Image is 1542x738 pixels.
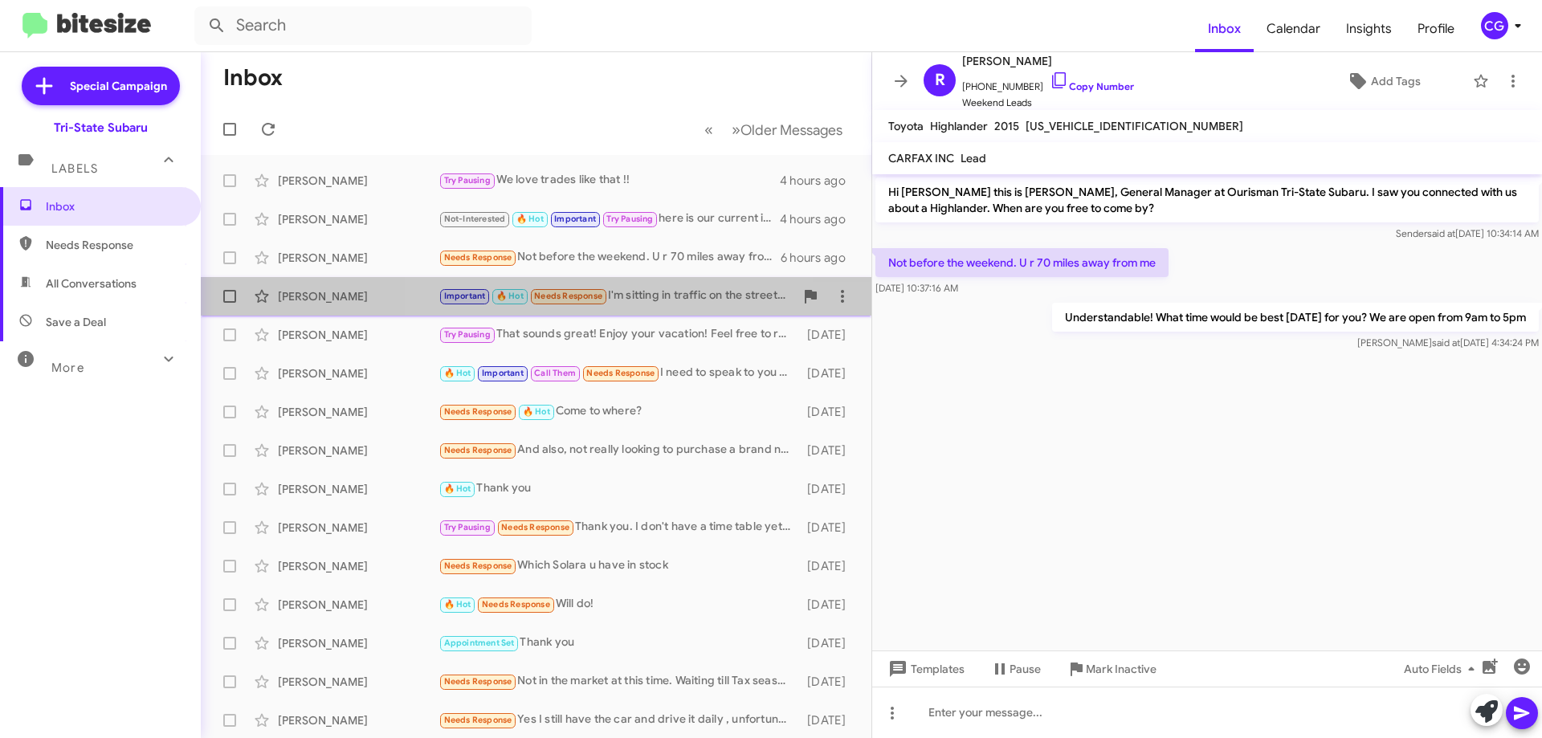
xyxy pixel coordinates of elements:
span: [US_VEHICLE_IDENTIFICATION_NUMBER] [1026,119,1243,133]
div: 4 hours ago [780,173,859,189]
div: here is our current inventory let us know if you see anything ?[URL][DOMAIN_NAME] [439,210,780,228]
div: [DATE] [799,520,859,536]
span: Highlander [930,119,988,133]
div: CG [1481,12,1508,39]
div: I need to speak to you call me when you get this message [439,364,799,382]
div: And also, not really looking to purchase a brand new vehicle, I'm looking for a used, with reason... [439,441,799,459]
span: 🔥 Hot [444,368,471,378]
span: 🔥 Hot [516,214,544,224]
span: Toyota [888,119,924,133]
span: Needs Response [444,715,512,725]
span: Inbox [46,198,182,214]
a: Calendar [1254,6,1333,52]
button: Mark Inactive [1054,654,1169,683]
span: Needs Response [444,445,512,455]
div: [PERSON_NAME] [278,211,439,227]
span: Special Campaign [70,78,167,94]
a: Inbox [1195,6,1254,52]
span: Important [554,214,596,224]
span: Call Them [534,368,576,378]
div: [DATE] [799,327,859,343]
p: Understandable! What time would be best [DATE] for you? We are open from 9am to 5pm [1052,303,1539,332]
div: [DATE] [799,558,859,574]
div: [PERSON_NAME] [278,712,439,728]
nav: Page navigation example [696,113,852,146]
span: Weekend Leads [962,95,1134,111]
div: [PERSON_NAME] [278,404,439,420]
span: « [704,120,713,140]
div: [PERSON_NAME] [278,173,439,189]
span: Try Pausing [444,522,491,532]
div: [PERSON_NAME] [278,442,439,459]
span: 🔥 Hot [523,406,550,417]
div: Not in the market at this time. Waiting till Tax season. [439,672,799,691]
div: [PERSON_NAME] [278,558,439,574]
div: Will do! [439,595,799,614]
div: [DATE] [799,712,859,728]
div: 4 hours ago [780,211,859,227]
input: Search [194,6,532,45]
div: [PERSON_NAME] [278,250,439,266]
div: [DATE] [799,674,859,690]
span: [PHONE_NUMBER] [962,71,1134,95]
span: Add Tags [1371,67,1421,96]
span: said at [1432,336,1460,349]
span: Try Pausing [606,214,653,224]
div: [PERSON_NAME] [278,674,439,690]
div: Thank you. I don't have a time table yet. I will get back with you as soon as possible. [439,518,799,536]
span: 🔥 Hot [496,291,524,301]
a: Copy Number [1050,80,1134,92]
span: Older Messages [740,121,842,139]
p: Not before the weekend. U r 70 miles away from me [875,248,1169,277]
span: Mark Inactive [1086,654,1156,683]
span: 2015 [994,119,1019,133]
button: Pause [977,654,1054,683]
div: [DATE] [799,481,859,497]
p: Hi [PERSON_NAME] this is [PERSON_NAME], General Manager at Ourisman Tri-State Subaru. I saw you c... [875,177,1539,222]
span: said at [1427,227,1455,239]
div: [PERSON_NAME] [278,327,439,343]
span: Needs Response [482,599,550,610]
span: Needs Response [444,561,512,571]
div: [DATE] [799,442,859,459]
span: All Conversations [46,275,137,292]
div: [PERSON_NAME] [278,288,439,304]
span: Needs Response [444,406,512,417]
span: Try Pausing [444,175,491,186]
span: Sender [DATE] 10:34:14 AM [1396,227,1539,239]
span: 🔥 Hot [444,483,471,494]
span: Important [444,291,486,301]
span: Auto Fields [1404,654,1481,683]
div: [PERSON_NAME] [278,481,439,497]
span: Needs Response [586,368,655,378]
span: Appointment Set [444,638,515,648]
span: [PERSON_NAME] [962,51,1134,71]
div: [PERSON_NAME] [278,597,439,613]
div: Not before the weekend. U r 70 miles away from me [439,248,781,267]
span: Needs Response [501,522,569,532]
div: [DATE] [799,404,859,420]
div: [DATE] [799,597,859,613]
div: Tri-State Subaru [54,120,148,136]
div: [DATE] [799,635,859,651]
span: CARFAX INC [888,151,954,165]
span: Labels [51,161,98,176]
div: [PERSON_NAME] [278,520,439,536]
span: [DATE] 10:37:16 AM [875,282,958,294]
span: Not-Interested [444,214,506,224]
button: Templates [872,654,977,683]
span: R [935,67,945,93]
span: 🔥 Hot [444,599,471,610]
div: I'm sitting in traffic on the street in front ofof dealership [439,287,794,305]
div: [PERSON_NAME] [278,635,439,651]
h1: Inbox [223,65,283,91]
span: Insights [1333,6,1405,52]
span: Lead [961,151,986,165]
span: Templates [885,654,965,683]
span: Try Pausing [444,329,491,340]
div: Come to where? [439,402,799,421]
span: Needs Response [444,676,512,687]
span: More [51,361,84,375]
